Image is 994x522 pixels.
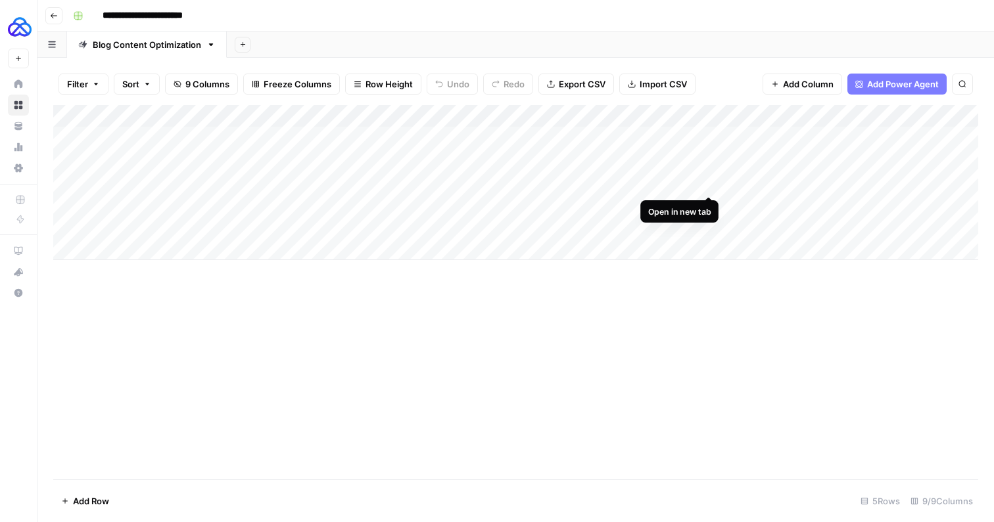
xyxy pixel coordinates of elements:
[122,77,139,91] span: Sort
[9,262,28,282] div: What's new?
[165,74,238,95] button: 9 Columns
[427,74,478,95] button: Undo
[867,77,939,91] span: Add Power Agent
[640,77,687,91] span: Import CSV
[648,206,711,218] div: Open in new tab
[8,282,29,303] button: Help + Support
[8,158,29,179] a: Settings
[447,77,469,91] span: Undo
[93,38,201,51] div: Blog Content Optimization
[67,77,88,91] span: Filter
[8,15,32,39] img: AUQ Logo
[538,74,614,95] button: Export CSV
[8,95,29,116] a: Browse
[8,11,29,43] button: Workspace: AUQ
[8,261,29,282] button: What's new?
[73,494,109,508] span: Add Row
[243,74,340,95] button: Freeze Columns
[855,490,905,511] div: 5 Rows
[847,74,947,95] button: Add Power Agent
[483,74,533,95] button: Redo
[619,74,696,95] button: Import CSV
[59,74,108,95] button: Filter
[763,74,842,95] button: Add Column
[114,74,160,95] button: Sort
[905,490,978,511] div: 9/9 Columns
[264,77,331,91] span: Freeze Columns
[185,77,229,91] span: 9 Columns
[345,74,421,95] button: Row Height
[504,77,525,91] span: Redo
[8,74,29,95] a: Home
[8,137,29,158] a: Usage
[67,32,227,58] a: Blog Content Optimization
[366,77,413,91] span: Row Height
[8,116,29,137] a: Your Data
[559,77,605,91] span: Export CSV
[53,490,117,511] button: Add Row
[783,77,834,91] span: Add Column
[8,240,29,261] a: AirOps Academy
